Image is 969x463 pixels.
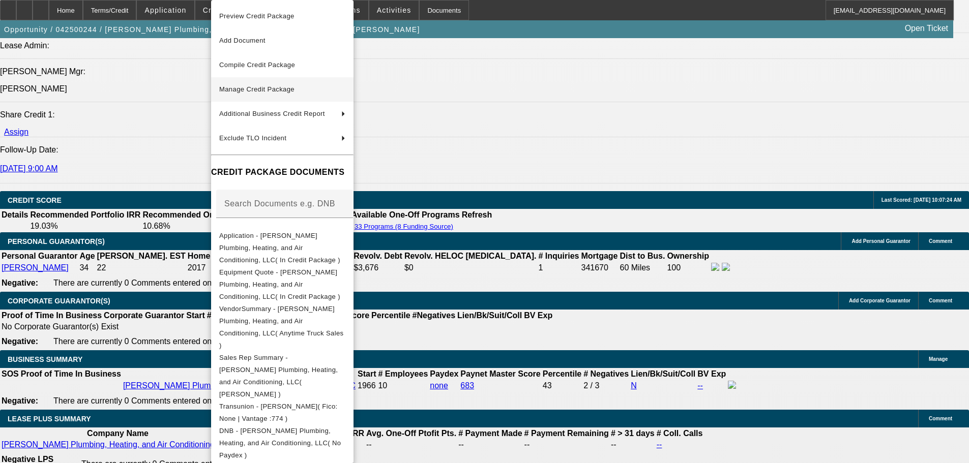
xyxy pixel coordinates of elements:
[219,37,266,44] span: Add Document
[211,425,354,461] button: DNB - Sanders Plumbing, Heating, and Air Conditioning, LLC( No Paydex )
[219,134,286,142] span: Exclude TLO Incident
[219,85,295,93] span: Manage Credit Package
[219,268,340,300] span: Equipment Quote - [PERSON_NAME] Plumbing, Heating, and Air Conditioning, LLC( In Credit Package )
[219,12,295,20] span: Preview Credit Package
[211,230,354,266] button: Application - Sanders Plumbing, Heating, and Air Conditioning, LLC( In Credit Package )
[219,427,341,459] span: DNB - [PERSON_NAME] Plumbing, Heating, and Air Conditioning, LLC( No Paydex )
[219,110,325,117] span: Additional Business Credit Report
[211,400,354,425] button: Transunion - Sanders, Levi( Fico: None | Vantage :774 )
[211,352,354,400] button: Sales Rep Summary - Sanders Plumbing, Heating, and Air Conditioning, LLC( Bush, Dante )
[219,305,344,349] span: VendorSummary - [PERSON_NAME] Plumbing, Heating, and Air Conditioning, LLC( Anytime Truck Sales )
[219,403,338,422] span: Transunion - [PERSON_NAME]( Fico: None | Vantage :774 )
[219,354,338,398] span: Sales Rep Summary - [PERSON_NAME] Plumbing, Heating, and Air Conditioning, LLC( [PERSON_NAME] )
[211,166,354,178] h4: CREDIT PACKAGE DOCUMENTS
[211,266,354,303] button: Equipment Quote - Sanders Plumbing, Heating, and Air Conditioning, LLC( In Credit Package )
[211,303,354,352] button: VendorSummary - Sanders Plumbing, Heating, and Air Conditioning, LLC( Anytime Truck Sales )
[219,61,295,69] span: Compile Credit Package
[224,199,335,208] mat-label: Search Documents e.g. DNB
[219,232,340,264] span: Application - [PERSON_NAME] Plumbing, Heating, and Air Conditioning, LLC( In Credit Package )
